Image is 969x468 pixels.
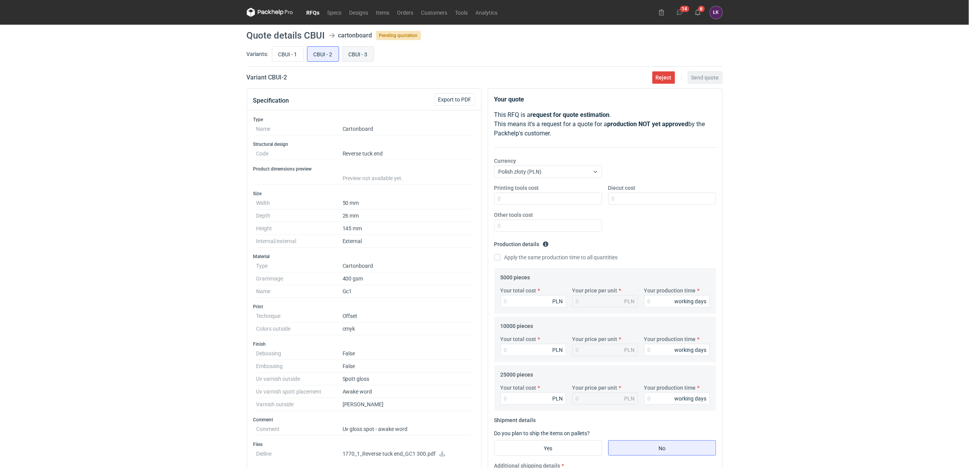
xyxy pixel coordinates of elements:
legend: Production details [494,238,549,247]
span: Pending quotation [376,31,421,40]
p: 1770_1_Reverse tuck end_GC1 300.pdf [343,451,472,458]
dt: Colors outside [256,323,343,335]
input: 0 [608,193,716,205]
label: Your price per unit [572,287,618,294]
dt: Name [256,123,343,135]
dt: Code [256,147,343,160]
dd: False [343,347,472,360]
dd: 145 mm [343,222,472,235]
label: Other tools cost [494,211,533,219]
dt: Width [256,197,343,210]
dt: Technique [256,310,343,323]
dd: Offset [343,310,472,323]
dt: Embossing [256,360,343,373]
div: PLN [553,346,563,354]
div: PLN [553,395,563,402]
dt: Name [256,285,343,298]
button: 14 [674,6,686,19]
h1: Quote details CBUI [247,31,325,40]
dt: Type [256,260,343,272]
div: working days [675,346,707,354]
label: No [608,440,716,456]
dd: Spott gloss [343,373,472,385]
label: Your price per unit [572,384,618,392]
dt: Varnish outside [256,398,343,411]
label: Your total cost [501,287,536,294]
dt: Internal/external [256,235,343,248]
label: Your price per unit [572,335,618,343]
button: ŁK [710,6,723,19]
h2: Variant CBUI - 2 [247,73,287,82]
strong: Your quote [494,96,524,103]
h3: Material [253,253,475,260]
label: Printing tools cost [494,184,539,192]
legend: 25000 pieces [501,368,533,378]
h3: Type [253,117,475,123]
label: Your production time [644,384,696,392]
dd: Cartonboard [343,123,472,135]
h3: Finish [253,341,475,347]
dd: Awake word [343,385,472,398]
label: Apply the same production time to all quantities [494,253,618,261]
h3: Product dimensions preview [253,166,475,172]
span: Preview not available yet. [343,175,403,181]
dd: Cartonboard [343,260,472,272]
dt: Comment [256,423,343,436]
label: Diecut cost [608,184,636,192]
dt: Depth [256,210,343,222]
button: Specification [253,91,289,110]
input: 0 [501,344,566,356]
div: working days [675,297,707,305]
a: Orders [394,8,417,17]
span: Export to PDF [438,97,472,102]
a: Specs [324,8,346,17]
input: 0 [644,295,710,307]
dd: Reverse tuck end [343,147,472,160]
legend: Shipment details [494,414,536,423]
a: RFQs [303,8,324,17]
label: CBUI - 2 [307,46,339,62]
dd: False [343,360,472,373]
input: 0 [494,220,602,232]
div: PLN [625,346,635,354]
dd: [PERSON_NAME] [343,398,472,411]
label: Your production time [644,287,696,294]
a: Analytics [472,8,502,17]
dt: Uv varnish spott placement [256,385,343,398]
dd: cmyk [343,323,472,335]
label: Do you plan to ship the items on pallets? [494,430,590,436]
legend: 10000 pieces [501,320,533,329]
input: 0 [644,344,710,356]
strong: request for quote estimation [531,111,610,118]
input: 0 [494,193,602,205]
label: Yes [494,440,602,456]
span: Send quote [691,75,719,80]
button: Reject [652,71,675,84]
legend: 5000 pieces [501,271,530,280]
h3: Size [253,191,475,197]
div: PLN [625,297,635,305]
label: Your production time [644,335,696,343]
button: Send quote [688,71,723,84]
dt: Uv varnish outside [256,373,343,385]
svg: Packhelp Pro [247,8,293,17]
div: PLN [625,395,635,402]
input: 0 [644,392,710,405]
input: 0 [501,295,566,307]
label: CBUI - 1 [272,46,304,62]
dt: Debossing [256,347,343,360]
label: Your total cost [501,384,536,392]
dd: 50 mm [343,197,472,210]
dt: Height [256,222,343,235]
div: cartonboard [338,31,372,40]
button: 6 [692,6,704,19]
dd: External [343,235,472,248]
dd: Uv gloss spot - awake word [343,423,472,436]
dt: Grammage [256,272,343,285]
dd: 26 mm [343,210,472,222]
strong: production NOT yet approved [608,120,689,128]
a: Tools [451,8,472,17]
h3: Structural design [253,141,475,147]
a: Items [372,8,394,17]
